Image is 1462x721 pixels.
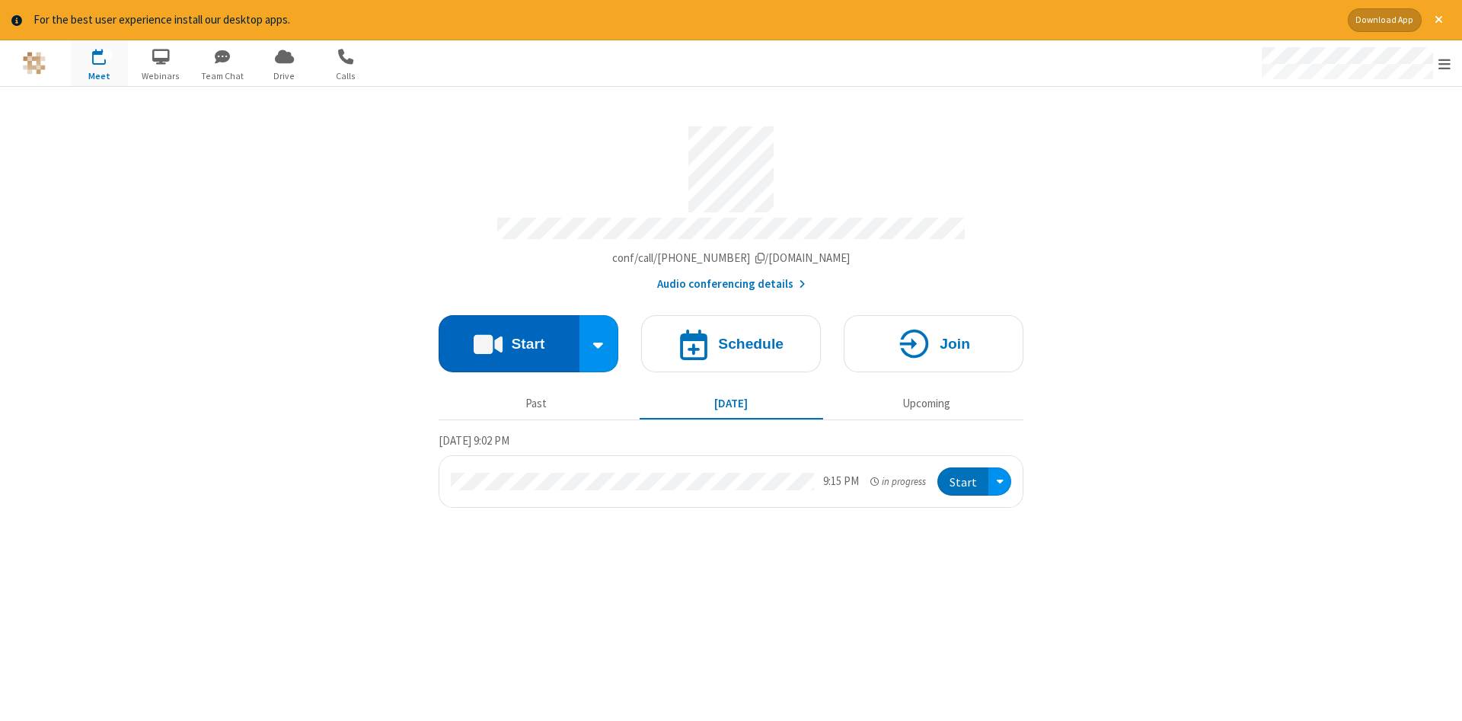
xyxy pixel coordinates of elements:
[439,432,1023,508] section: Today's Meetings
[5,40,62,86] button: Logo
[988,467,1011,496] div: Open menu
[23,52,46,75] img: QA Selenium DO NOT DELETE OR CHANGE
[445,390,628,419] button: Past
[835,390,1018,419] button: Upcoming
[718,337,784,351] h4: Schedule
[103,49,113,60] div: 1
[612,250,851,267] button: Copy my meeting room linkCopy my meeting room link
[937,467,988,496] button: Start
[256,69,313,83] span: Drive
[318,69,375,83] span: Calls
[612,250,851,265] span: Copy my meeting room link
[823,473,859,490] div: 9:15 PM
[1247,40,1462,86] div: Open menu
[640,390,823,419] button: [DATE]
[641,315,821,372] button: Schedule
[1427,8,1451,32] button: Close alert
[844,315,1023,372] button: Join
[34,11,1336,29] div: For the best user experience install our desktop apps.
[194,69,251,83] span: Team Chat
[579,315,619,372] div: Start conference options
[71,69,128,83] span: Meet
[1348,8,1422,32] button: Download App
[439,433,509,448] span: [DATE] 9:02 PM
[439,115,1023,292] section: Account details
[870,474,926,489] em: in progress
[940,337,970,351] h4: Join
[511,337,544,351] h4: Start
[657,276,806,293] button: Audio conferencing details
[132,69,190,83] span: Webinars
[439,315,579,372] button: Start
